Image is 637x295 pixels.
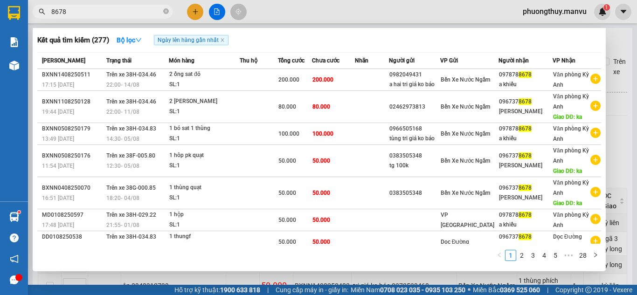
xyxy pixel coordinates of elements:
[519,125,532,132] span: 8678
[278,130,299,137] span: 100.000
[109,33,149,48] button: Bộ lọcdown
[278,158,296,164] span: 50.000
[312,130,333,137] span: 100.000
[389,151,440,161] div: 0383505348
[10,254,19,263] span: notification
[590,236,601,246] span: plus-circle
[169,210,239,220] div: 1 hộp
[169,183,239,193] div: 1 thùng quạt
[389,161,440,171] div: tg 100k
[497,252,502,258] span: left
[312,217,330,223] span: 50.000
[278,103,296,110] span: 80.000
[135,37,142,43] span: down
[441,76,490,83] span: Bến Xe Nước Ngầm
[553,114,582,120] span: Giao DĐ: ka
[590,74,601,84] span: plus-circle
[42,124,104,134] div: BXNN0508250179
[499,210,552,220] div: 097878
[37,35,109,45] h3: Kết quả tìm kiếm ( 277 )
[39,8,45,15] span: search
[499,97,552,107] div: 096737
[553,71,589,88] span: Văn phòng Kỳ Anh
[220,38,225,42] span: close
[10,233,19,242] span: question-circle
[106,244,139,250] span: 18:30 - 31/07
[553,200,582,206] span: Giao DĐ: ka
[9,212,19,222] img: warehouse-icon
[441,130,490,137] span: Bến Xe Nước Ngầm
[312,239,330,245] span: 50.000
[106,71,156,78] span: Trên xe 38H-034.46
[389,188,440,198] div: 0383505348
[519,233,532,240] span: 8678
[169,80,239,90] div: SL: 1
[519,212,532,218] span: 8678
[499,183,552,193] div: 096737
[516,250,527,261] li: 2
[553,93,589,110] span: Văn phòng Kỳ Anh
[539,250,549,261] a: 4
[441,239,470,245] span: Dọc Đường
[9,37,19,47] img: solution-icon
[389,70,440,80] div: 0982049431
[169,220,239,230] div: SL: 1
[42,97,104,107] div: BXNN1108250128
[169,96,239,107] div: 2 [PERSON_NAME]
[312,190,330,196] span: 50.000
[499,57,529,64] span: Người nhận
[553,168,582,174] span: Giao DĐ: ka
[42,232,104,242] div: DD0108250538
[553,57,575,64] span: VP Nhận
[590,101,601,111] span: plus-circle
[441,103,490,110] span: Bến Xe Nước Ngầm
[106,222,139,228] span: 21:55 - 01/08
[278,239,296,245] span: 50.000
[117,36,142,44] strong: Bộ lọc
[169,242,239,252] div: SL: 1
[106,233,156,240] span: Trên xe 38H-034.83
[278,190,296,196] span: 50.000
[553,212,589,228] span: Văn phòng Kỳ Anh
[499,107,552,117] div: [PERSON_NAME]
[169,107,239,117] div: SL: 1
[499,193,552,203] div: [PERSON_NAME]
[163,8,169,14] span: close-circle
[389,124,440,134] div: 0966505168
[519,71,532,78] span: 8678
[169,134,239,144] div: SL: 1
[106,152,155,159] span: Trên xe 38F-005.80
[550,250,561,261] a: 5
[42,210,104,220] div: MD0108250597
[499,232,552,242] div: 096737
[561,250,576,261] span: •••
[42,109,74,115] span: 19:44 [DATE]
[553,233,582,240] span: Dọc Đường
[163,7,169,16] span: close-circle
[42,222,74,228] span: 17:48 [DATE]
[18,211,21,213] sup: 1
[576,250,590,261] li: 28
[519,152,532,159] span: 8678
[42,136,74,142] span: 13:49 [DATE]
[553,179,589,196] span: Văn phòng Kỳ Anh
[519,185,532,191] span: 8678
[593,252,598,258] span: right
[355,57,368,64] span: Nhãn
[42,70,104,80] div: BXNN1408250511
[499,80,552,89] div: a khiếu
[278,57,305,64] span: Tổng cước
[499,70,552,80] div: 097878
[505,250,516,261] li: 1
[154,35,228,45] span: Ngày lên hàng gần nhất
[106,57,132,64] span: Trạng thái
[494,250,505,261] button: left
[553,147,589,164] span: Văn phòng Kỳ Anh
[278,217,296,223] span: 50.000
[389,80,440,89] div: a hai tri giá ko báo
[312,76,333,83] span: 200.000
[106,195,139,201] span: 18:20 - 04/08
[561,250,576,261] li: Next 5 Pages
[590,250,601,261] li: Next Page
[389,102,440,112] div: 02462973813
